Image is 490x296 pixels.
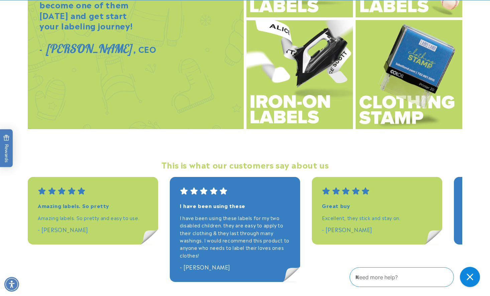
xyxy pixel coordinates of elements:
[246,20,353,129] img: Iron on label options
[38,225,88,233] span: - [PERSON_NAME]
[28,177,462,282] div: Reviews slider
[312,177,442,282] li: 3 of 5
[322,225,372,233] span: - [PERSON_NAME]
[322,214,432,221] p: Excellent, they stick and stay on.
[180,214,290,259] p: I have been using these labels for my two disabled children. they are easy to apply to their clot...
[38,214,148,221] p: Amazing labels. So pretty and easy to use.
[180,263,230,271] span: - [PERSON_NAME]
[38,202,109,209] strong: Amazing labels. So pretty
[4,277,19,292] div: Accessibility Menu
[3,134,10,162] span: Rewards
[322,202,350,209] strong: Great buy
[46,41,132,56] strong: [PERSON_NAME]
[180,202,245,209] strong: I have been using these
[356,20,462,129] img: Clothing stamp options
[5,242,85,263] iframe: Sign Up via Text for Offers
[170,177,300,282] li: 2 of 5
[133,43,156,55] strong: , CEO
[350,265,483,289] iframe: Gorgias Floating Chat
[28,177,158,282] li: 1 of 5
[161,159,329,171] strong: This is what our customers say about us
